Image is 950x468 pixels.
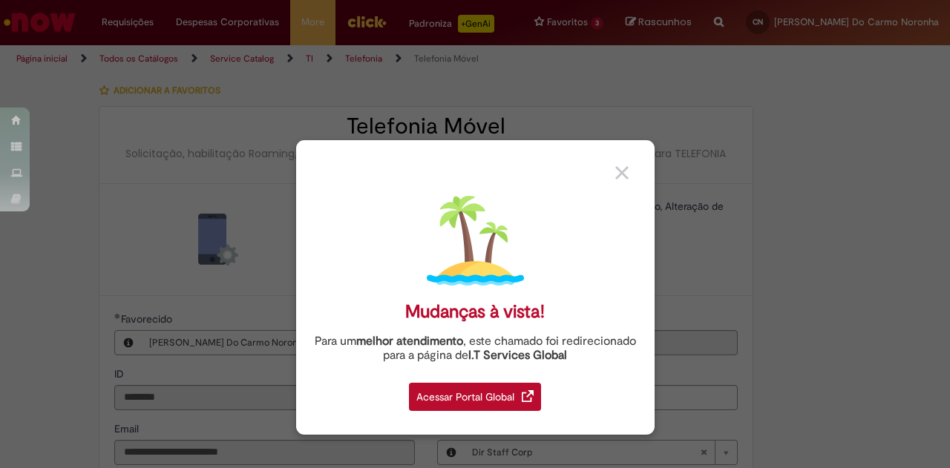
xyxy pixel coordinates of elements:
[409,383,541,411] div: Acessar Portal Global
[356,334,463,349] strong: melhor atendimento
[307,334,643,363] div: Para um , este chamado foi redirecionado para a página de
[522,390,534,402] img: redirect_link.png
[409,375,541,411] a: Acessar Portal Global
[405,301,545,323] div: Mudanças à vista!
[468,340,567,363] a: I.T Services Global
[615,166,629,179] img: close_button_grey.png
[427,192,524,289] img: island.png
